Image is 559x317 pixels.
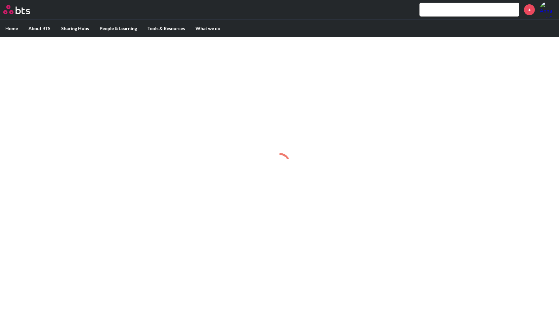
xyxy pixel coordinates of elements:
[23,20,56,37] label: About BTS
[540,2,556,18] img: Anna Sandberg
[56,20,94,37] label: Sharing Hubs
[94,20,142,37] label: People & Learning
[3,5,42,14] a: Go home
[142,20,190,37] label: Tools & Resources
[524,4,535,15] a: +
[190,20,226,37] label: What we do
[3,5,30,14] img: BTS Logo
[540,2,556,18] a: Profile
